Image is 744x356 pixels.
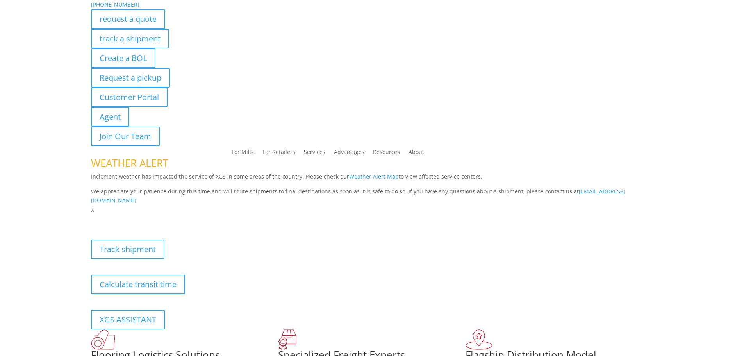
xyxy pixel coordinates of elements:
a: For Retailers [262,149,295,158]
a: Agent [91,107,129,127]
img: xgs-icon-flagship-distribution-model-red [466,329,492,350]
a: Resources [373,149,400,158]
a: track a shipment [91,29,169,48]
a: request a quote [91,9,165,29]
a: Join Our Team [91,127,160,146]
a: [PHONE_NUMBER] [91,1,139,8]
a: Advantages [334,149,364,158]
a: XGS ASSISTANT [91,310,165,329]
a: Customer Portal [91,88,168,107]
a: Calculate transit time [91,275,185,294]
p: We appreciate your patience during this time and will route shipments to final destinations as so... [91,187,653,206]
a: Weather Alert Map [349,173,399,180]
p: Inclement weather has impacted the service of XGS in some areas of the country. Please check our ... [91,172,653,187]
p: x [91,205,653,215]
b: Visibility, transparency, and control for your entire supply chain. [91,216,265,223]
img: xgs-icon-total-supply-chain-intelligence-red [91,329,115,350]
a: Track shipment [91,240,164,259]
a: Services [304,149,325,158]
a: Request a pickup [91,68,170,88]
img: xgs-icon-focused-on-flooring-red [278,329,296,350]
a: About [409,149,424,158]
span: WEATHER ALERT [91,156,168,170]
a: For Mills [232,149,254,158]
a: Create a BOL [91,48,155,68]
